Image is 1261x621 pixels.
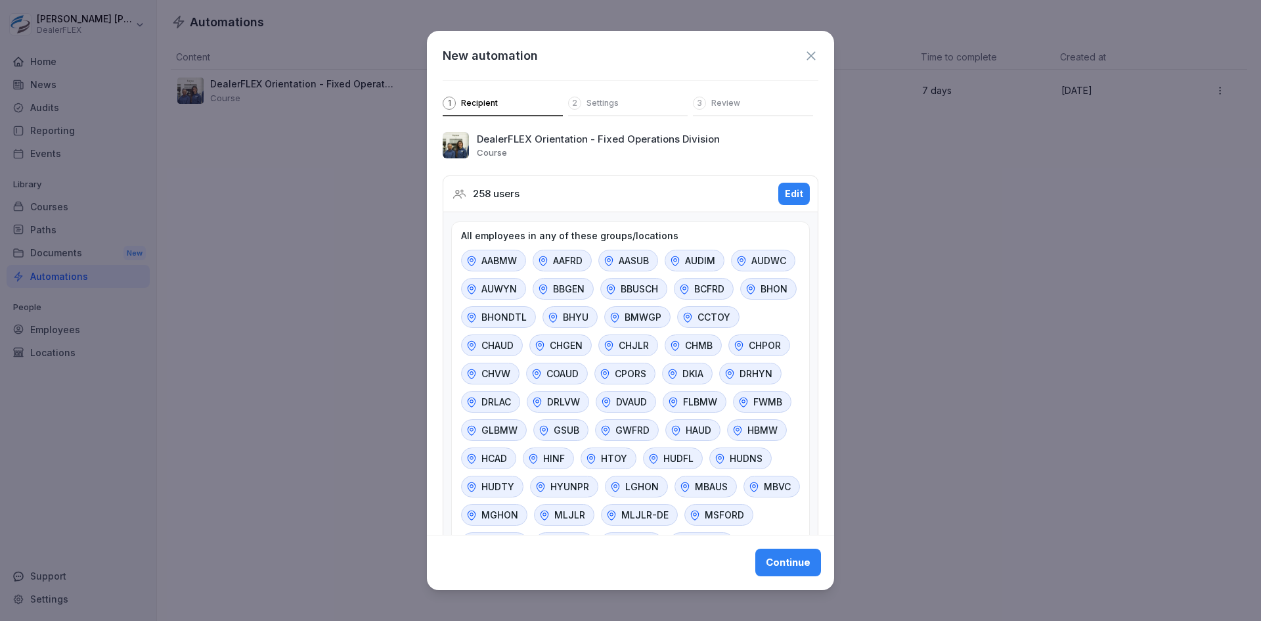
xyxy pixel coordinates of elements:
img: DealerFLEX Orientation - Fixed Operations Division [443,132,469,158]
p: GWFRD [615,423,650,437]
p: All employees in any of these groups/locations [461,230,678,242]
p: Recipient [461,98,498,108]
p: Course [477,147,507,158]
p: GSUB [554,423,579,437]
p: FLBMW [683,395,717,409]
button: Continue [755,549,821,577]
p: HINF [543,451,565,465]
p: BMWGP [625,310,661,324]
p: CPORS [615,367,646,380]
p: CCTOY [697,310,730,324]
p: DKIA [682,367,703,380]
p: LGHON [625,480,659,494]
p: BHONDTL [481,310,527,324]
p: DRLAC [481,395,511,409]
p: AUDWC [751,254,786,267]
div: Edit [785,187,803,201]
p: MLJLR-DE [621,508,669,522]
div: Continue [766,556,810,570]
div: 3 [693,97,706,110]
p: 258 users [473,187,520,202]
p: HAUD [686,423,711,437]
p: HUDTY [481,480,514,494]
p: HUDFL [663,451,694,465]
p: HTOY [601,451,627,465]
p: AABMW [481,254,517,267]
button: Edit [778,183,810,205]
p: Settings [586,98,619,108]
div: 1 [443,97,456,110]
p: FWMB [753,395,782,409]
p: GLBMW [481,423,518,437]
p: DVAUD [616,395,647,409]
p: DRLVW [547,395,580,409]
p: MSFORD [705,508,744,522]
p: AUDIM [685,254,715,267]
p: CHJLR [619,338,649,352]
p: Review [711,98,740,108]
p: HBMW [747,423,778,437]
p: CHAUD [481,338,514,352]
h1: New automation [443,47,538,64]
p: BCFRD [694,282,724,296]
p: BBUSCH [621,282,658,296]
p: MGHON [481,508,518,522]
p: MLJLR [554,508,585,522]
p: DealerFLEX Orientation - Fixed Operations Division [477,132,720,147]
p: BHYU [563,310,588,324]
p: AAFRD [553,254,583,267]
p: BHON [761,282,787,296]
p: AUWYN [481,282,517,296]
p: CHMB [685,338,713,352]
div: 2 [568,97,581,110]
p: CHVW [481,367,510,380]
p: BBGEN [553,282,585,296]
p: HYUNPR [550,480,589,494]
p: HUDNS [730,451,763,465]
p: CHGEN [550,338,583,352]
p: AASUB [619,254,649,267]
p: CHPOR [749,338,781,352]
p: COAUD [546,367,579,380]
p: HCAD [481,451,507,465]
p: MBVC [764,480,791,494]
p: DRHYN [740,367,772,380]
p: MBAUS [695,480,728,494]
